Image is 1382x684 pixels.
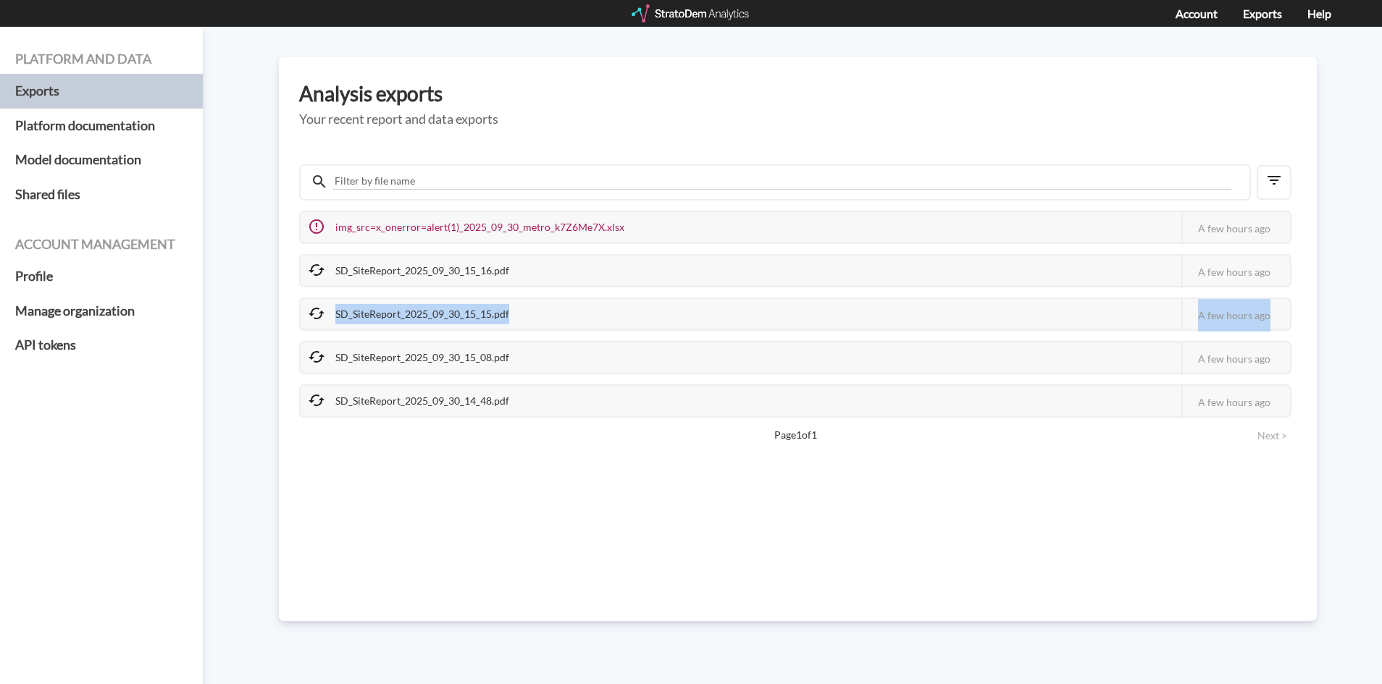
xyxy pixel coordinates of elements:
[350,428,1241,442] span: Page 1 of 1
[299,112,1297,127] h5: Your recent report and data exports
[333,173,1231,190] input: Filter by file name
[15,109,188,143] a: Platform documentation
[301,256,519,286] div: SD_SiteReport_2025_09_30_15_16.pdf
[15,74,188,109] a: Exports
[15,177,188,212] a: Shared files
[299,83,1297,105] h3: Analysis exports
[301,212,635,242] div: img_src=x_onerror=alert(1)_2025_09_30_metro_k7Z6Me7X.xlsx
[1181,299,1290,332] div: A few hours ago
[1243,7,1282,20] a: Exports
[1181,342,1290,375] div: A few hours ago
[1181,212,1290,245] div: A few hours ago
[15,143,188,177] a: Model documentation
[15,237,188,252] h4: Account management
[301,299,519,329] div: SD_SiteReport_2025_09_30_15_15.pdf
[301,386,519,416] div: SD_SiteReport_2025_09_30_14_48.pdf
[1181,256,1290,288] div: A few hours ago
[1181,386,1290,418] div: A few hours ago
[1176,7,1218,20] a: Account
[15,259,188,294] a: Profile
[1307,7,1331,20] a: Help
[15,328,188,363] a: API tokens
[15,294,188,329] a: Manage organization
[301,342,519,373] div: SD_SiteReport_2025_09_30_15_08.pdf
[15,52,188,67] h4: Platform and data
[1253,428,1291,444] button: Next >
